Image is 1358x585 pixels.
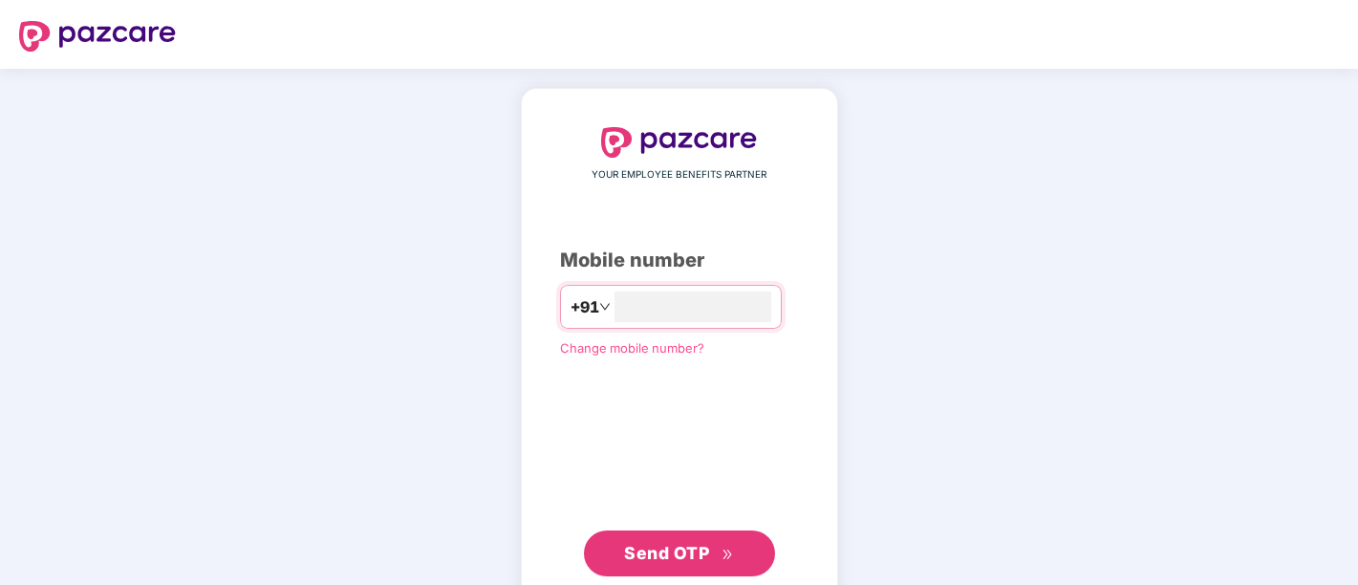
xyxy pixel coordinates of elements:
img: logo [19,21,176,52]
span: Send OTP [624,543,709,563]
span: down [599,301,611,313]
div: Mobile number [560,246,799,275]
a: Change mobile number? [560,340,704,356]
span: +91 [571,295,599,319]
span: double-right [722,549,734,561]
span: YOUR EMPLOYEE BENEFITS PARTNER [592,167,766,183]
img: logo [601,127,758,158]
button: Send OTPdouble-right [584,531,775,576]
